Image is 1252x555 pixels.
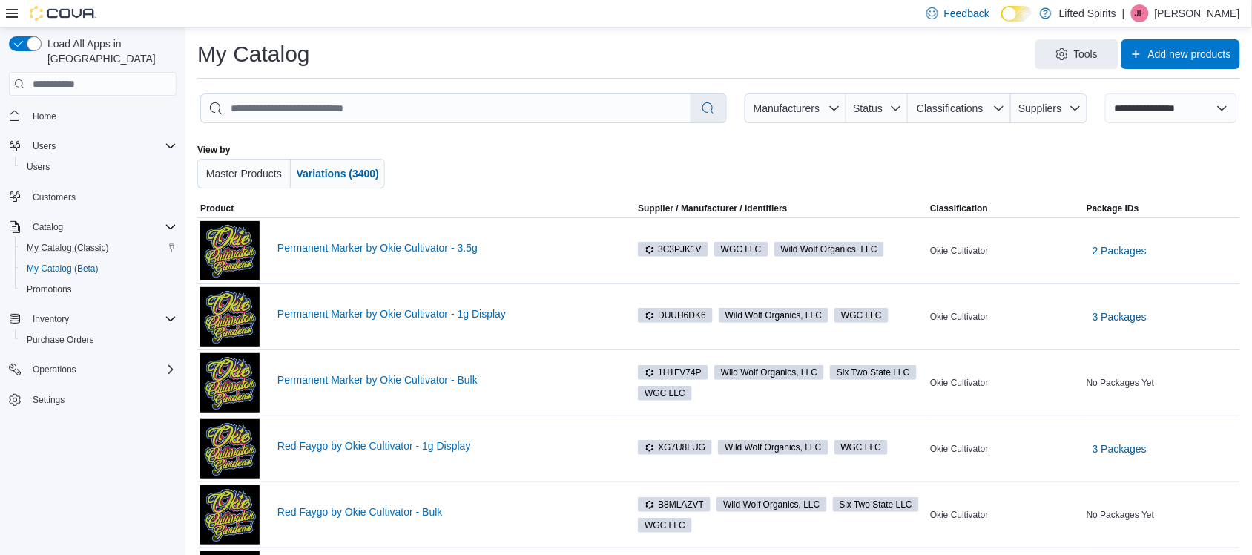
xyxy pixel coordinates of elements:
span: Product [200,203,234,214]
button: Status [846,93,908,123]
div: Jon Forehand [1131,4,1149,22]
span: Customers [27,188,177,206]
a: Promotions [21,280,78,298]
span: Users [33,140,56,152]
span: Wild Wolf Organics, LLC [714,365,824,380]
span: Variations (3400) [297,168,379,180]
img: Permanent Marker by Okie Cultivator - 3.5g [200,221,260,280]
span: My Catalog (Beta) [27,263,99,275]
div: No Packages Yet [1084,506,1240,524]
h1: My Catalog [197,39,310,69]
span: Wild Wolf Organics, LLC [774,242,884,257]
span: Promotions [21,280,177,298]
span: 3 Packages [1093,309,1147,324]
button: Users [3,136,182,157]
span: Status [854,102,883,114]
div: Okie Cultivator [927,440,1084,458]
div: Okie Cultivator [927,506,1084,524]
p: [PERSON_NAME] [1155,4,1240,22]
span: WGC LLC [714,242,768,257]
span: Manufacturers [754,102,820,114]
span: Six Two State LLC [830,365,916,380]
div: Okie Cultivator [927,374,1084,392]
a: Red Faygo by Okie Cultivator - Bulk [277,506,611,518]
span: Wild Wolf Organics, LLC [725,441,821,454]
a: Settings [27,391,70,409]
span: WGC LLC [645,519,685,532]
span: WGC LLC [721,243,762,256]
a: My Catalog (Beta) [21,260,105,277]
span: Customers [33,191,76,203]
button: Purchase Orders [15,329,182,350]
button: 3 Packages [1087,434,1153,464]
a: Customers [27,188,82,206]
button: My Catalog (Classic) [15,237,182,258]
a: My Catalog (Classic) [21,239,115,257]
span: Wild Wolf Organics, LLC [723,498,820,511]
button: Variations (3400) [291,159,385,188]
button: Inventory [27,310,75,328]
div: No Packages Yet [1084,374,1240,392]
button: Customers [3,186,182,208]
span: My Catalog (Classic) [21,239,177,257]
span: WGC LLC [638,386,692,401]
span: B8MLAZVT [638,497,711,512]
a: Users [21,158,56,176]
button: Operations [3,359,182,380]
button: Manufacturers [745,93,846,123]
span: Purchase Orders [21,331,177,349]
img: Red Faygo by Okie Cultivator - Bulk [200,485,260,545]
span: WGC LLC [834,440,889,455]
button: 2 Packages [1087,236,1153,266]
div: Supplier / Manufacturer / Identifiers [638,203,787,214]
span: 3 Packages [1093,441,1147,456]
span: Suppliers [1018,102,1061,114]
span: Settings [33,394,65,406]
span: My Catalog (Beta) [21,260,177,277]
span: Users [21,158,177,176]
button: Users [15,157,182,177]
span: Package IDs [1087,203,1139,214]
span: Operations [27,361,177,378]
span: Home [27,106,177,125]
button: Add new products [1121,39,1240,69]
span: Wild Wolf Organics, LLC [719,308,828,323]
input: Dark Mode [1001,6,1032,22]
span: Six Two State LLC [833,497,919,512]
span: Master Products [206,168,282,180]
span: WGC LLC [841,441,882,454]
div: Okie Cultivator [927,308,1084,326]
img: Permanent Marker by Okie Cultivator - 1g Display [200,287,260,347]
span: Inventory [33,313,69,325]
a: Home [27,108,62,125]
span: Feedback [944,6,989,21]
span: 3C3PJK1V [645,243,702,256]
a: Permanent Marker by Okie Cultivator - 3.5g [277,242,611,254]
span: XG7U8LUG [638,440,712,455]
button: 3 Packages [1087,302,1153,332]
button: Master Products [197,159,291,188]
span: Wild Wolf Organics, LLC [718,440,828,455]
span: Users [27,137,177,155]
button: Home [3,105,182,126]
span: Inventory [27,310,177,328]
button: Settings [3,389,182,410]
button: Catalog [3,217,182,237]
span: Wild Wolf Organics, LLC [725,309,822,322]
span: Users [27,161,50,173]
span: WGC LLC [645,387,685,400]
span: B8MLAZVT [645,498,704,511]
span: JF [1135,4,1144,22]
a: Purchase Orders [21,331,100,349]
span: Catalog [27,218,177,236]
img: Permanent Marker by Okie Cultivator - Bulk [200,353,260,413]
div: Okie Cultivator [927,242,1084,260]
span: Tools [1074,47,1098,62]
button: Users [27,137,62,155]
button: Catalog [27,218,69,236]
span: Settings [27,390,177,409]
span: Wild Wolf Organics, LLC [781,243,877,256]
span: DUUH6DK6 [638,308,713,323]
span: WGC LLC [638,518,692,533]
